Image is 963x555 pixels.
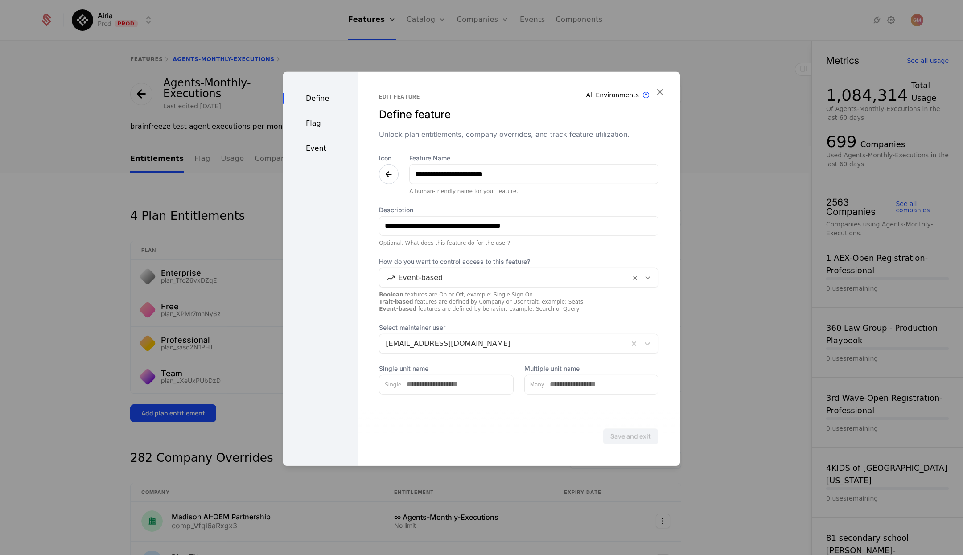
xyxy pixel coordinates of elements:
[379,128,658,139] div: Unlock plan entitlements, company overrides, and track feature utilization.
[379,205,658,214] label: Description
[524,364,658,373] label: Multiple unit name
[409,153,658,162] label: Feature Name
[379,257,658,266] span: How do you want to control access to this feature?
[603,428,658,444] button: Save and exit
[379,323,658,332] span: Select maintainer user
[379,107,658,121] div: Define feature
[379,381,401,388] label: Single
[283,143,358,153] div: Event
[379,153,399,162] label: Icon
[379,93,658,100] div: Edit feature
[283,93,358,103] div: Define
[379,364,513,373] label: Single unit name
[379,305,416,312] strong: Event-based
[409,187,658,194] div: A human-friendly name for your feature.
[379,291,658,312] div: features are On or Off, example: Single Sign On features are defined by Company or User trait, ex...
[586,90,639,99] div: All Environments
[525,381,544,388] label: Many
[283,118,358,128] div: Flag
[379,291,403,297] strong: Boolean
[379,298,413,304] strong: Trait-based
[379,239,658,246] div: Optional. What does this feature do for the user?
